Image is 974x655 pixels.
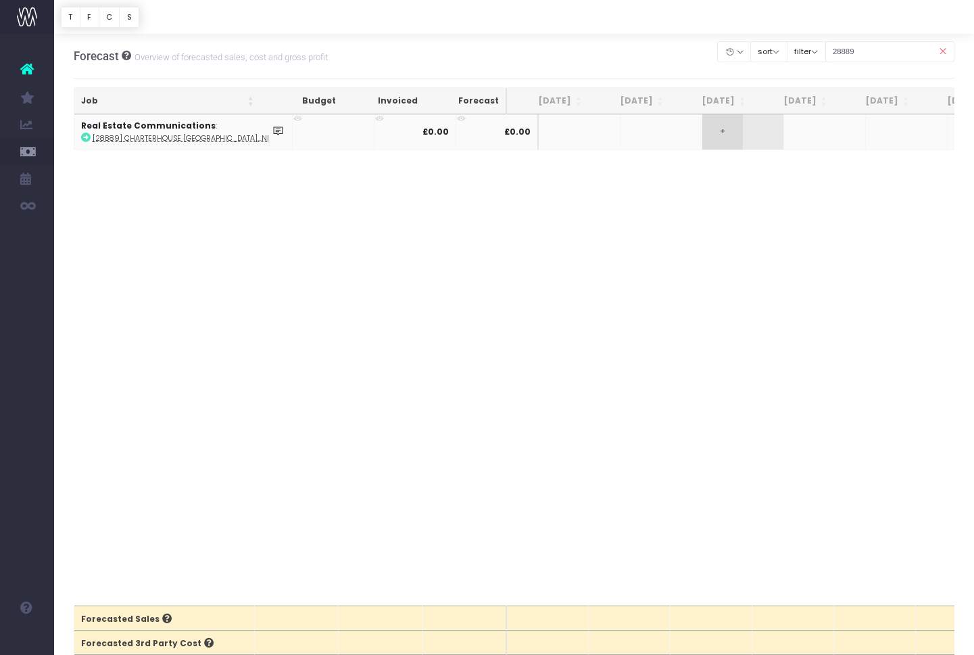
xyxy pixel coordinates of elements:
[507,88,589,114] th: Jul 25: activate to sort column ascending
[504,126,531,138] span: £0.00
[261,88,343,114] th: Budget
[589,88,671,114] th: Aug 25: activate to sort column ascending
[834,88,916,114] th: Nov 25: activate to sort column ascending
[752,88,834,114] th: Oct 25: activate to sort column ascending
[702,114,743,150] span: +
[61,7,139,28] div: Vertical button group
[17,628,37,648] img: images/default_profile_image.png
[81,120,216,131] strong: Real Estate Communications
[131,49,328,63] small: Overview of forecasted sales, cost and gross profit
[99,7,120,28] button: C
[750,41,787,62] button: sort
[74,88,261,114] th: Job: activate to sort column ascending
[671,88,752,114] th: Sep 25: activate to sort column ascending
[93,133,285,143] abbr: [28889] Charterhouse Elmbridge Consultation Pull Up Banners
[424,88,507,114] th: Forecast
[119,7,139,28] button: S
[787,41,826,62] button: filter
[422,126,449,137] strong: £0.00
[81,613,172,625] span: Forecasted Sales
[343,88,424,114] th: Invoiced
[74,49,119,63] span: Forecast
[80,7,99,28] button: F
[825,41,955,62] input: Search...
[61,7,80,28] button: T
[74,630,255,654] th: Forecasted 3rd Party Cost
[74,114,293,150] td: :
